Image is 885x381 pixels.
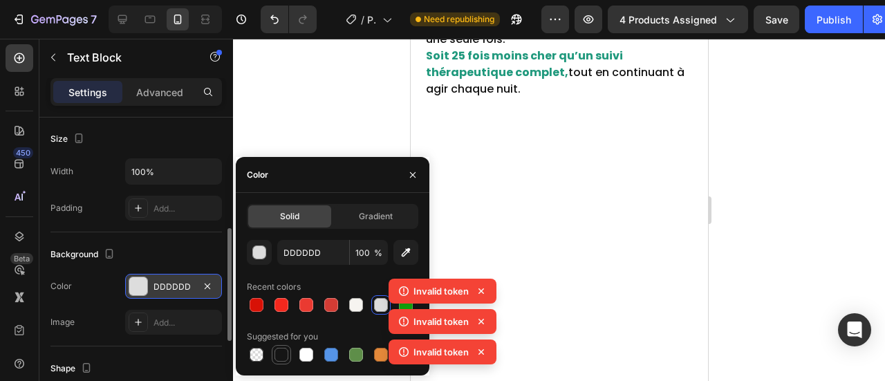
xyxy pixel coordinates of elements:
p: Text Block [67,49,185,66]
div: Suggested for you [247,331,318,343]
span: % [374,247,382,259]
input: Auto [126,159,221,184]
div: Add... [153,203,218,215]
input: Eg: FFFFFF [277,240,349,265]
div: Image [50,316,75,328]
span: Need republishing [424,13,494,26]
div: Open Intercom Messenger [838,313,871,346]
div: Add... [153,317,218,329]
span: Save [765,14,788,26]
div: Beta [10,253,33,264]
p: Invalid token [413,315,469,328]
button: Save [754,6,799,33]
div: Publish [817,12,851,27]
div: Color [247,169,268,181]
button: 4 products assigned [608,6,748,33]
div: DDDDDD [153,281,194,293]
span: / [361,12,364,27]
div: Width [50,165,73,178]
span: Gradient [359,210,393,223]
p: Invalid token [413,345,469,359]
div: Padding [50,202,82,214]
button: 7 [6,6,103,33]
p: Settings [68,85,107,100]
div: Undo/Redo [261,6,317,33]
div: 450 [13,147,33,158]
div: Color [50,280,72,292]
span: Product Page - [DATE] 00:42:06 [367,12,377,27]
span: 4 products assigned [619,12,717,27]
div: Recent colors [247,281,301,293]
p: Advanced [136,85,183,100]
div: Background [50,245,118,264]
p: 7 [91,11,97,28]
p: Invalid token [413,284,469,298]
span: Solid [280,210,299,223]
button: Publish [805,6,863,33]
div: Shape [50,360,95,378]
div: Size [50,130,87,149]
iframe: Design area [411,39,708,381]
